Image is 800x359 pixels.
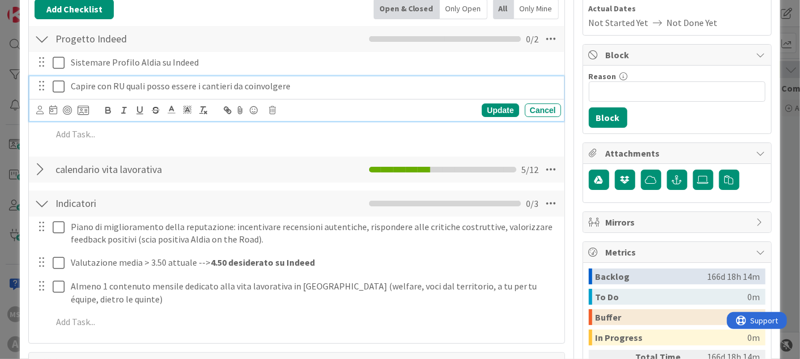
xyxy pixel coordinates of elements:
[596,330,748,345] div: In Progress
[748,330,760,345] div: 0m
[596,309,748,325] div: Buffer
[71,220,557,246] p: Piano di miglioramento della reputazione: incentivare recensioni autentiche, rispondere alle crit...
[589,107,627,128] button: Block
[589,16,649,29] span: Not Started Yet
[52,193,276,214] input: Add Checklist...
[527,32,539,46] span: 0 / 2
[667,16,718,29] span: Not Done Yet
[24,2,52,15] span: Support
[525,103,561,117] div: Cancel
[589,71,617,81] label: Reason
[482,103,519,117] div: Update
[606,48,751,62] span: Block
[52,29,276,49] input: Add Checklist...
[708,269,760,284] div: 166d 18h 14m
[748,289,760,305] div: 0m
[522,163,539,176] span: 5 / 12
[71,280,557,305] p: Almeno 1 contenuto mensile dedicato alla vita lavorativa in [GEOGRAPHIC_DATA] (welfare, voci dal ...
[527,197,539,210] span: 0 / 3
[596,289,748,305] div: To Do
[52,159,276,180] input: Add Checklist...
[211,257,315,268] strong: 4.50 desiderato su Indeed
[748,309,760,325] div: 0m
[71,256,557,269] p: Valutazione media > 3.50 attuale -->
[71,80,557,93] p: Capire con RU quali posso essere i cantieri da coinvolgere
[589,3,765,15] span: Actual Dates
[71,56,557,69] p: Sistemare Profilo Aldia su Indeed
[606,245,751,259] span: Metrics
[606,146,751,160] span: Attachments
[606,215,751,229] span: Mirrors
[596,269,708,284] div: Backlog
